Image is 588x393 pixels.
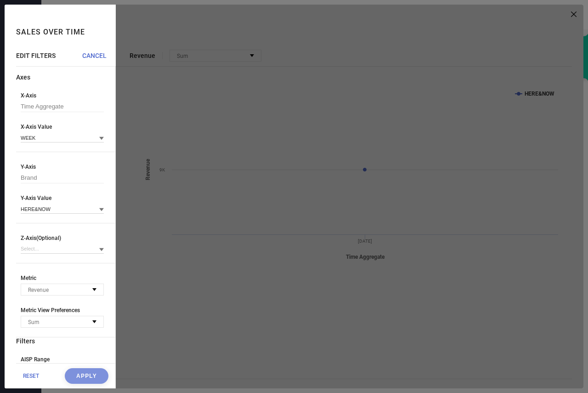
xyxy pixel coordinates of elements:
[28,287,49,293] span: Revenue
[21,235,104,241] span: Z-Axis(Optional)
[28,319,40,325] span: Sum
[21,164,104,170] span: Y-Axis
[16,28,85,36] h1: Sales over time
[16,52,56,59] span: EDIT FILTERS
[16,74,115,81] div: Axes
[21,124,104,130] span: X-Axis Value
[21,356,104,363] span: AISP Range
[21,92,104,99] span: X-Axis
[23,373,39,379] span: RESET
[21,307,104,313] span: Metric View Preferences
[82,52,107,59] span: CANCEL
[21,275,104,281] span: Metric
[21,195,104,201] span: Y-Axis Value
[16,337,115,345] div: Filters
[21,244,104,254] input: Select...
